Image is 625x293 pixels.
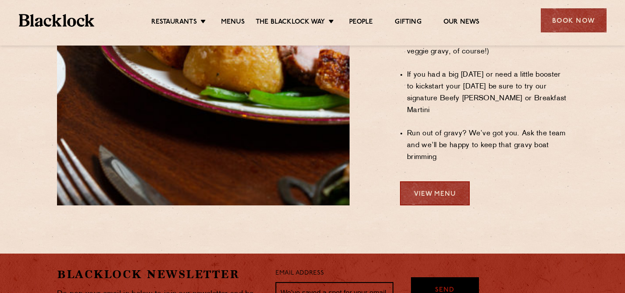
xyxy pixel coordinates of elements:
img: BL_Textured_Logo-footer-cropped.svg [19,14,95,27]
a: Menus [221,18,245,28]
div: Book Now [541,8,607,32]
a: People [349,18,373,28]
a: Restaurants [151,18,197,28]
li: If you had a big [DATE] or need a little booster to kickstart your [DATE] be sure to try our sign... [407,69,568,116]
li: Run out of gravy? We’ve got you. Ask the team and we’ll be happy to keep that gravy boat brimming [407,128,568,163]
a: The Blacklock Way [256,18,325,28]
a: Gifting [395,18,421,28]
a: View Menu [400,181,470,205]
a: Our News [443,18,480,28]
h2: Blacklock Newsletter [57,267,262,282]
label: Email Address [275,268,324,279]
